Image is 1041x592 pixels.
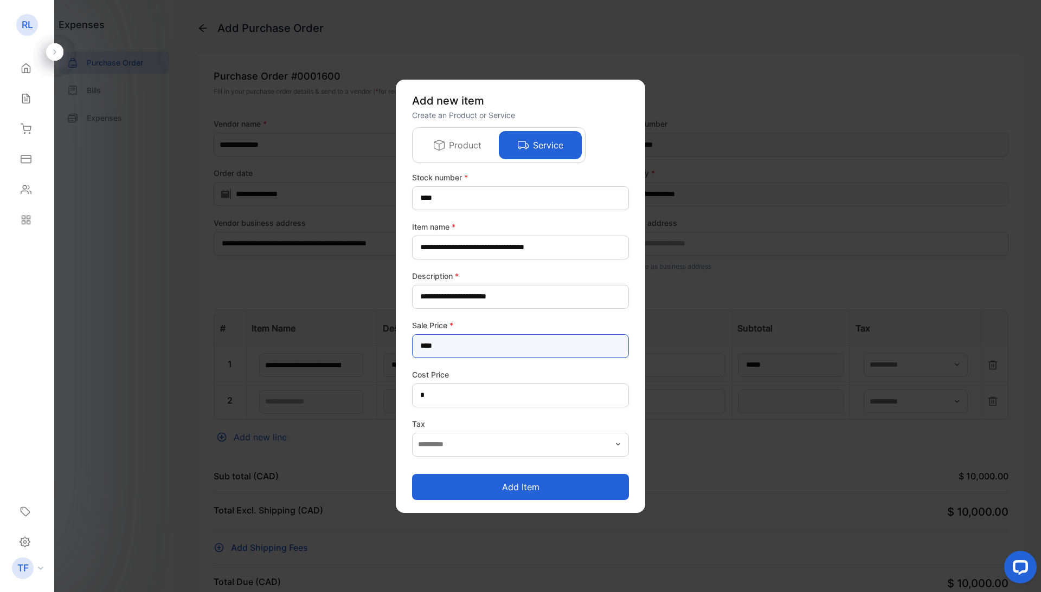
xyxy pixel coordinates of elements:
[412,110,515,120] span: Create an Product or Service
[412,93,629,109] p: Add new item
[412,418,629,430] label: Tax
[22,18,33,32] p: RL
[995,547,1041,592] iframe: LiveChat chat widget
[412,221,629,232] label: Item name
[412,369,629,380] label: Cost Price
[533,139,563,152] p: Service
[412,172,629,183] label: Stock number
[449,139,481,152] p: Product
[412,474,629,500] button: Add item
[412,270,629,282] label: Description
[412,320,629,331] label: Sale Price
[17,561,29,575] p: TF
